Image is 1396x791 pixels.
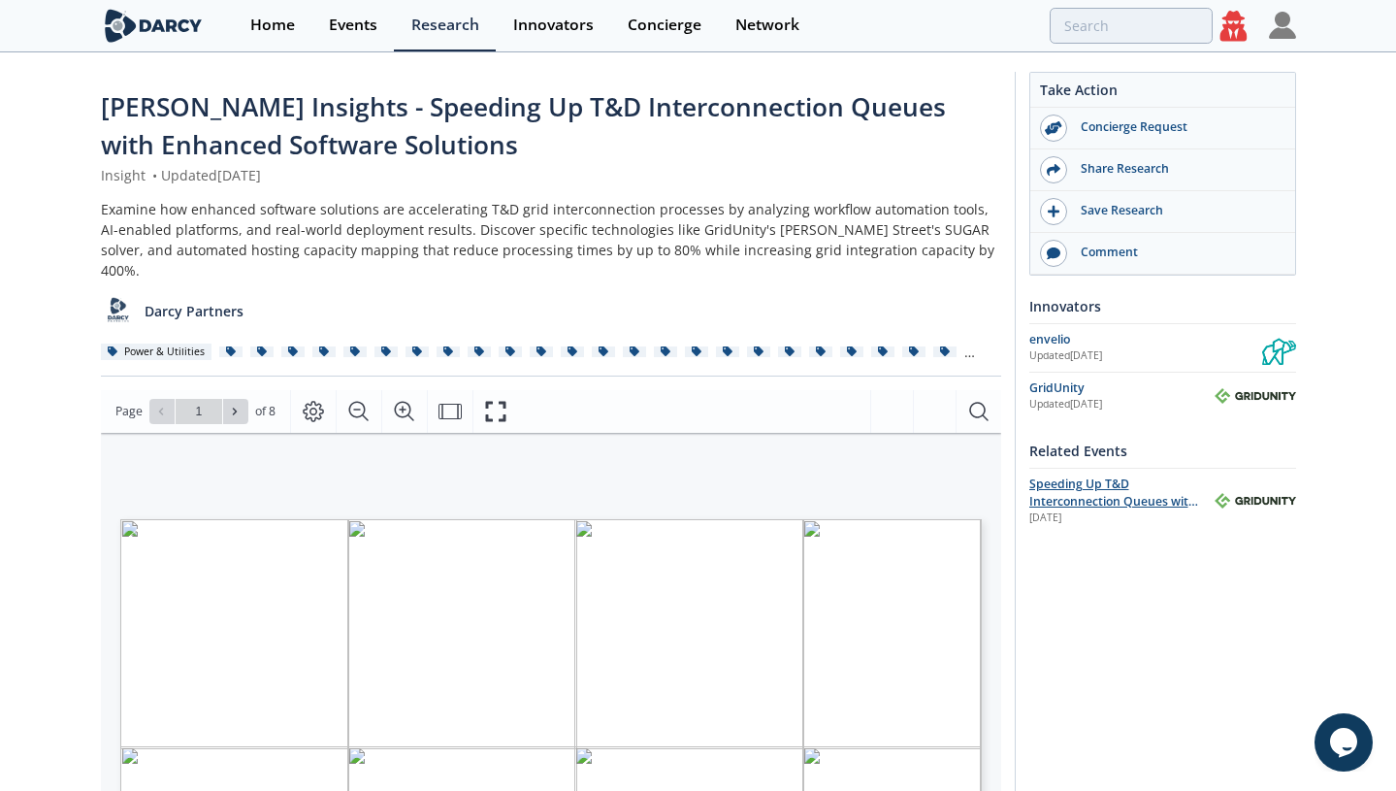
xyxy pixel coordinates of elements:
[1050,8,1213,44] input: Advanced Search
[1315,713,1377,772] iframe: chat widget
[1029,476,1198,528] span: Speeding Up T&D Interconnection Queues with Enhanced Software Solutions
[1029,348,1262,364] div: Updated [DATE]
[628,17,701,33] div: Concierge
[101,89,946,162] span: [PERSON_NAME] Insights - Speeding Up T&D Interconnection Queues with Enhanced Software Solutions
[1067,202,1284,219] div: Save Research
[1029,397,1215,412] div: Updated [DATE]
[1262,331,1296,365] img: envelio
[1067,118,1284,136] div: Concierge Request
[1029,434,1296,468] div: Related Events
[101,165,1001,185] div: Insight Updated [DATE]
[149,166,161,184] span: •
[1215,493,1296,509] img: GridUnity
[1067,244,1284,261] div: Comment
[145,301,243,321] p: Darcy Partners
[1029,331,1262,348] div: envelio
[411,17,479,33] div: Research
[1215,388,1296,404] img: GridUnity
[1029,476,1296,527] a: Speeding Up T&D Interconnection Queues with Enhanced Software Solutions [DATE] GridUnity
[1029,511,1201,526] div: [DATE]
[329,17,377,33] div: Events
[735,17,799,33] div: Network
[1269,12,1296,39] img: Profile
[1029,379,1296,413] a: GridUnity Updated[DATE] GridUnity
[1067,160,1284,178] div: Share Research
[1029,331,1296,365] a: envelio Updated[DATE] envelio
[101,344,212,361] div: Power & Utilities
[250,17,295,33] div: Home
[101,199,1001,280] div: Examine how enhanced software solutions are accelerating T&D grid interconnection processes by an...
[101,9,207,43] img: logo-wide.svg
[1030,80,1295,108] div: Take Action
[513,17,594,33] div: Innovators
[1029,289,1296,323] div: Innovators
[1029,379,1215,397] div: GridUnity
